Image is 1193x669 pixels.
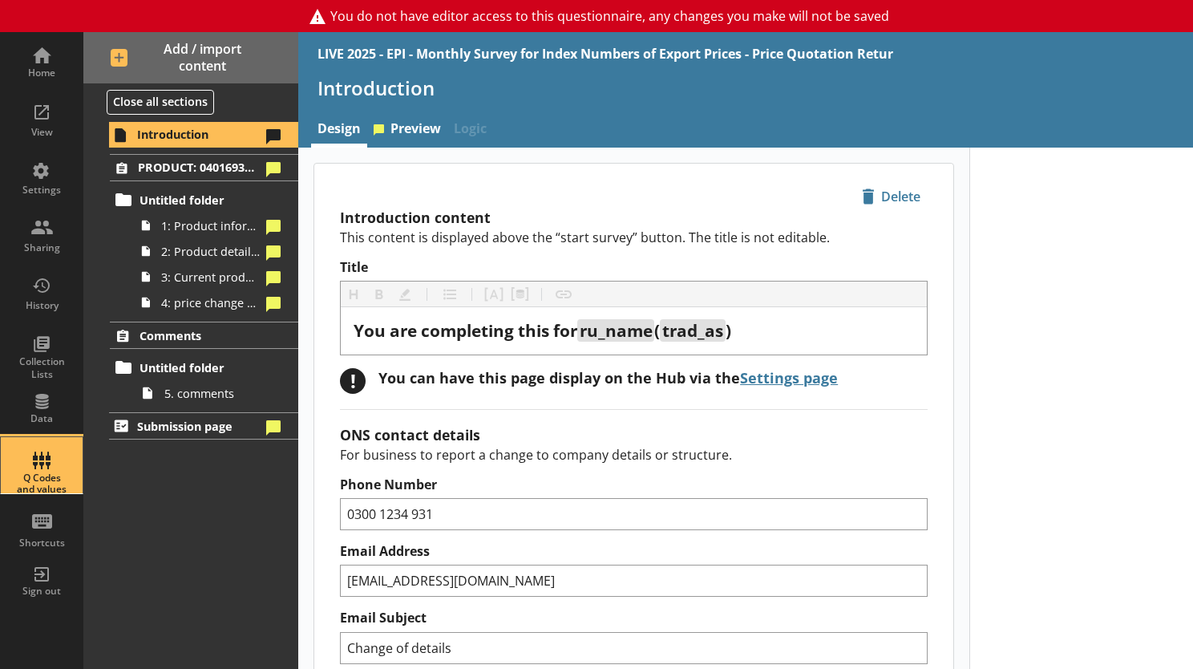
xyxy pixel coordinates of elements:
[340,368,366,394] div: !
[109,412,298,440] a: Submission page
[14,184,70,197] div: Settings
[354,319,577,342] span: You are completing this for
[378,368,838,387] div: You can have this page display on the Hub via the
[164,386,278,401] span: 5. comments
[662,319,723,342] span: trad_as
[317,75,1174,100] h1: Introduction
[110,322,298,349] a: Comments
[340,208,928,227] h2: Introduction content
[110,187,298,213] a: Untitled folder
[110,154,298,181] a: PRODUCT: 0401693114
[855,183,928,210] button: Delete
[135,213,298,238] a: 1: Product information
[161,270,261,285] span: 3: Current product price
[354,320,914,342] div: Title
[83,322,298,406] li: CommentsUntitled folder5. comments
[117,187,298,315] li: Untitled folder1: Product information2: Product detail changes3: Current product price4: price ch...
[110,355,298,380] a: Untitled folder
[14,67,70,79] div: Home
[317,45,893,63] div: LIVE 2025 - EPI - Monthly Survey for Index Numbers of Export Prices - Price Quotation Retur
[447,113,493,148] span: Logic
[855,184,927,209] span: Delete
[340,476,928,493] label: Phone Number
[135,264,298,290] a: 3: Current product price
[726,319,731,342] span: )
[14,472,70,496] div: Q Codes and values
[340,425,928,444] h2: ONS contact details
[161,244,261,259] span: 2: Product detail changes
[14,412,70,425] div: Data
[340,610,928,626] label: Email Subject
[135,380,298,406] a: 5. comments
[340,229,928,246] p: This content is displayed above the “start survey” button. The title is not editable.
[14,299,70,312] div: History
[140,360,272,375] span: Untitled folder
[340,543,928,560] label: Email Address
[135,290,298,315] a: 4: price change comments
[367,113,447,148] a: Preview
[14,537,70,549] div: Shortcuts
[109,122,298,148] a: Introduction
[161,295,261,310] span: 4: price change comments
[340,259,928,276] label: Title
[140,328,272,343] span: Comments
[140,193,272,208] span: Untitled folder
[117,355,298,406] li: Untitled folder5. comments
[14,355,70,380] div: Collection Lists
[161,218,261,233] span: 1: Product information
[14,241,70,254] div: Sharing
[135,238,298,264] a: 2: Product detail changes
[83,32,298,83] button: Add / import content
[14,585,70,598] div: Sign out
[14,126,70,139] div: View
[654,319,660,342] span: (
[311,113,367,148] a: Design
[340,446,928,464] p: For business to report a change to company details or structure.
[580,319,653,342] span: ru_name
[138,160,261,175] span: PRODUCT: 0401693114
[107,90,214,115] button: Close all sections
[740,368,838,387] a: Settings page
[83,154,298,315] li: PRODUCT: 0401693114Untitled folder1: Product information2: Product detail changes3: Current produ...
[137,419,261,434] span: Submission page
[137,127,261,142] span: Introduction
[111,41,272,75] span: Add / import content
